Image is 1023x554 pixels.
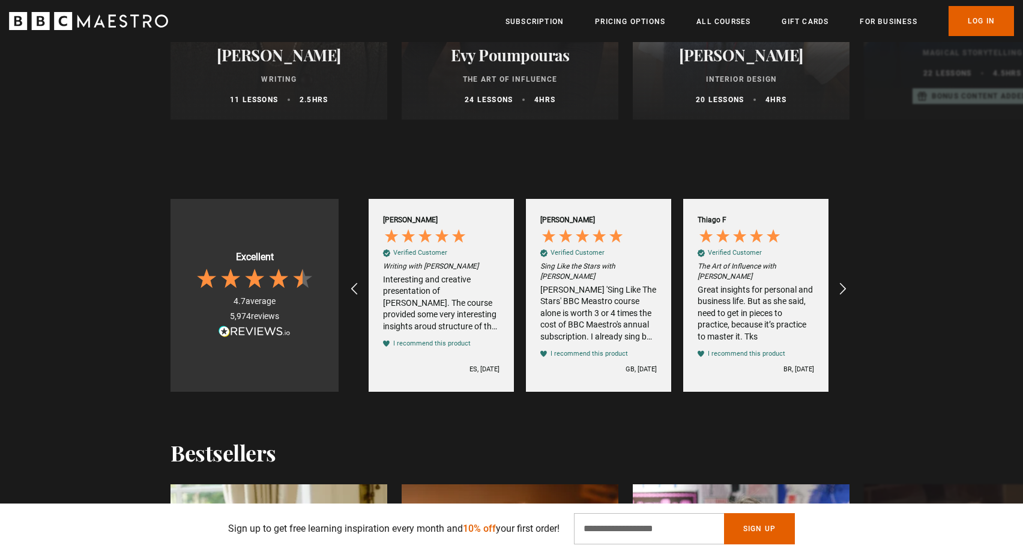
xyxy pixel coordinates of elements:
button: Sign Up [724,513,795,544]
em: Sing Like the Stars with [PERSON_NAME] [540,261,657,282]
a: Subscription [505,16,564,28]
span: 4.7 [234,296,246,306]
span: 10% off [463,523,496,534]
svg: BBC Maestro [9,12,168,30]
div: GB, [DATE] [626,365,657,374]
div: Verified Customer [393,248,447,257]
nav: Primary [505,6,1014,36]
div: 5 Stars [383,228,470,248]
a: Read more reviews on REVIEWS.io [219,326,291,340]
p: 4 [534,94,555,105]
abbr: hrs [770,96,786,104]
div: [PERSON_NAME] [540,215,595,225]
div: [PERSON_NAME] Verified CustomerSing Like the Stars with [PERSON_NAME][PERSON_NAME] 'Sing Like The... [520,199,677,391]
p: Sign up to get free learning inspiration every month and your first order! [228,522,560,536]
div: REVIEWS.io Carousel Scroll Right [828,275,857,303]
p: Writing [185,74,373,85]
h2: Evy Poumpouras [416,46,604,64]
em: Writing with [PERSON_NAME] [383,261,499,272]
h2: Bestsellers [170,440,276,465]
div: Interesting and creative presentation of [PERSON_NAME]. The course provided some very interesting... [383,274,499,333]
p: Interior Design [647,74,835,85]
em: The Art of Influence with [PERSON_NAME] [698,261,814,282]
p: 22 lessons [923,68,971,79]
div: 4.7 Stars [195,267,315,291]
p: 20 lessons [696,94,744,105]
div: [PERSON_NAME] Verified CustomerWriting with [PERSON_NAME]Interesting and creative presentation of... [363,199,520,391]
a: Gift Cards [782,16,828,28]
p: 11 lessons [230,94,278,105]
div: reviews [230,311,279,323]
div: 5 Stars [698,228,785,248]
abbr: hrs [1006,69,1022,78]
div: [PERSON_NAME] 'Sing Like The Stars' BBC Meastro course alone is worth 3 or 4 times the cost of BB... [540,284,657,343]
p: 2.5 [300,94,328,105]
p: 24 lessons [465,94,513,105]
div: Excellent [236,251,274,264]
h2: [PERSON_NAME] [185,46,373,64]
h2: [PERSON_NAME] [647,46,835,64]
div: ES, [DATE] [469,365,499,374]
abbr: hrs [539,96,555,104]
div: [PERSON_NAME] [383,215,438,225]
div: 5 Stars [540,228,627,248]
a: Log In [949,6,1014,36]
div: Great insights for personal and business life. But as she said, need to get in pieces to practice... [698,284,814,343]
span: 5,974 [230,311,251,321]
div: I recommend this product [551,349,628,358]
a: All Courses [696,16,750,28]
div: Verified Customer [551,248,605,257]
div: I recommend this product [708,349,785,358]
div: Verified Customer [708,248,762,257]
div: REVIEWS.io Carousel Scroll Left [340,275,369,303]
div: I recommend this product [393,339,471,348]
div: BR, [DATE] [783,365,814,374]
p: The Art of Influence [416,74,604,85]
div: Thiago F Verified CustomerThe Art of Influence with [PERSON_NAME]Great insights for personal and ... [677,199,834,391]
p: 4 [765,94,786,105]
abbr: hrs [312,96,328,104]
a: For business [860,16,917,28]
div: average [234,296,276,308]
p: 4.5 [993,68,1021,79]
a: Pricing Options [595,16,665,28]
div: Thiago F [698,215,726,225]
